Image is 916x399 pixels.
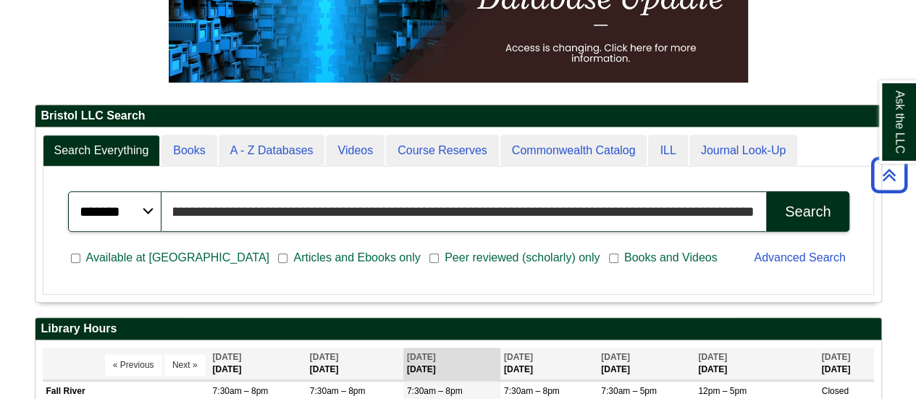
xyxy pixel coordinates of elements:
th: [DATE] [403,348,500,380]
span: [DATE] [213,352,242,362]
th: [DATE] [306,348,403,380]
button: « Previous [105,354,162,376]
h2: Bristol LLC Search [35,105,881,127]
span: [DATE] [407,352,436,362]
a: A - Z Databases [219,135,325,167]
th: [DATE] [818,348,873,380]
span: [DATE] [504,352,533,362]
a: Advanced Search [754,251,845,264]
h2: Library Hours [35,318,881,340]
span: [DATE] [821,352,850,362]
a: Books [161,135,217,167]
span: 12pm – 5pm [698,386,747,396]
input: Articles and Ebooks only [278,252,287,265]
span: Peer reviewed (scholarly) only [439,249,605,266]
div: Search [785,203,831,220]
span: 7:30am – 5pm [601,386,657,396]
th: [DATE] [597,348,694,380]
button: Next » [164,354,206,376]
a: Course Reserves [386,135,499,167]
span: [DATE] [601,352,630,362]
input: Peer reviewed (scholarly) only [429,252,439,265]
span: Closed [821,386,848,396]
th: [DATE] [694,348,818,380]
span: [DATE] [698,352,727,362]
a: Commonwealth Catalog [500,135,647,167]
a: Search Everything [43,135,161,167]
a: Journal Look-Up [689,135,797,167]
span: [DATE] [310,352,339,362]
a: Back to Top [866,165,912,185]
a: ILL [648,135,687,167]
input: Available at [GEOGRAPHIC_DATA] [71,252,80,265]
button: Search [766,191,849,232]
span: 7:30am – 8pm [504,386,560,396]
span: 7:30am – 8pm [407,386,463,396]
span: Books and Videos [618,249,723,266]
span: Articles and Ebooks only [287,249,426,266]
th: [DATE] [500,348,597,380]
th: [DATE] [209,348,306,380]
span: 7:30am – 8pm [310,386,366,396]
span: 7:30am – 8pm [213,386,269,396]
a: Videos [326,135,385,167]
span: Available at [GEOGRAPHIC_DATA] [80,249,275,266]
input: Books and Videos [609,252,618,265]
